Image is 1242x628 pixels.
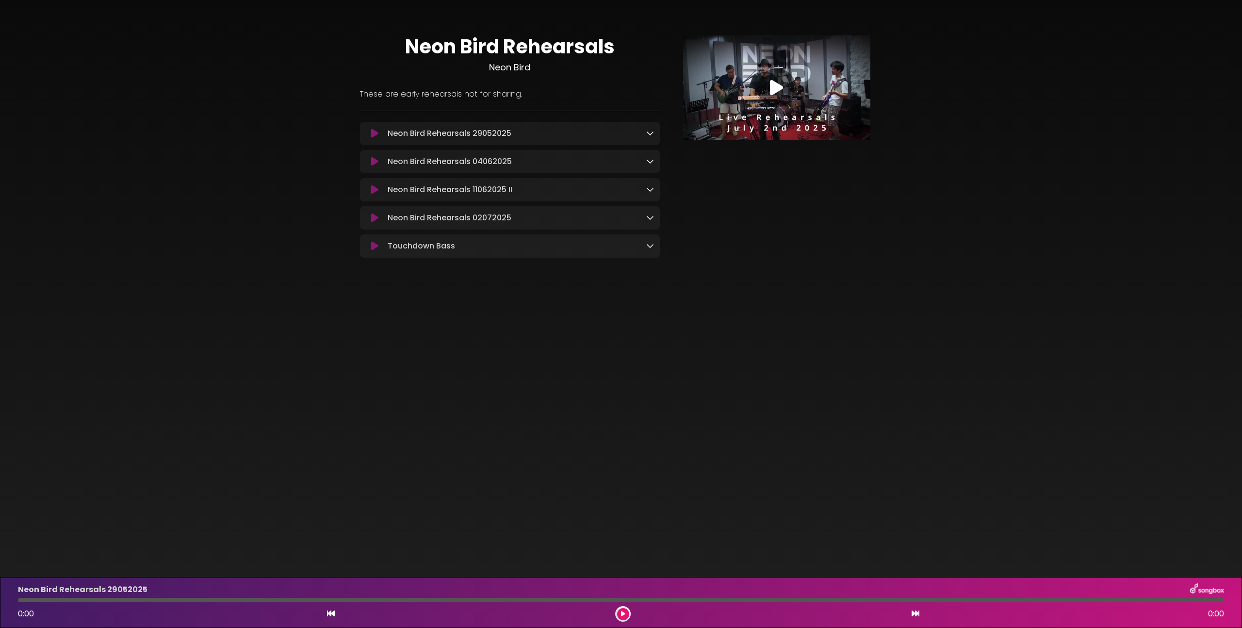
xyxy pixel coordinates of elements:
h1: Neon Bird Rehearsals [360,35,660,58]
p: Neon Bird Rehearsals 11062025 II [388,184,512,196]
p: Touchdown Bass [388,240,455,252]
p: Neon Bird Rehearsals 02072025 [388,212,511,224]
p: Neon Bird Rehearsals 04062025 [388,156,512,167]
img: Video Thumbnail [683,35,870,140]
h3: Neon Bird [360,62,660,73]
p: Neon Bird Rehearsals 29052025 [388,128,511,139]
p: These are early rehearsals not for sharing. [360,88,660,100]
